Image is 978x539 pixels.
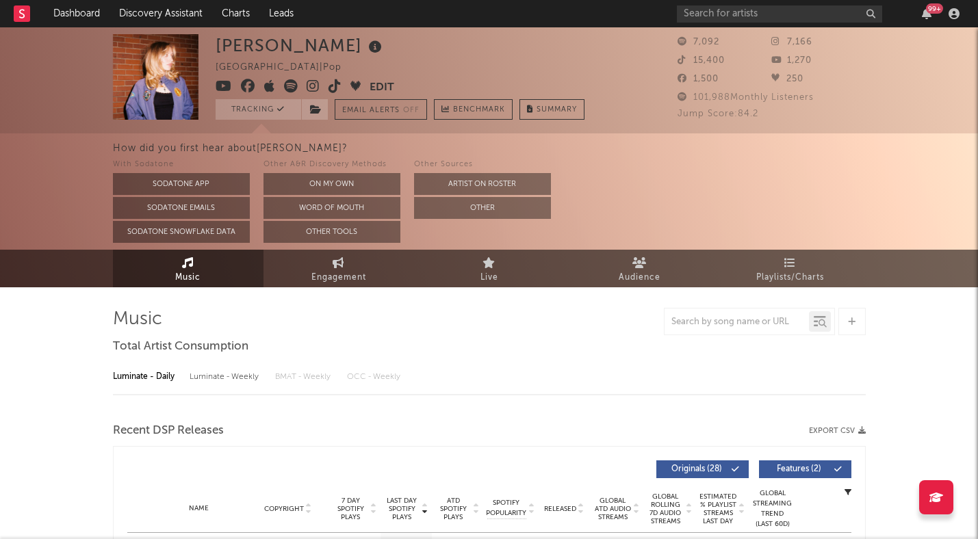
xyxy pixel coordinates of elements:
button: Sodatone Emails [113,197,250,219]
div: Luminate - Weekly [190,365,261,389]
span: Summary [537,106,577,114]
span: Music [175,269,201,286]
button: Other Tools [263,221,400,243]
div: Name [155,503,244,514]
span: 101,988 Monthly Listeners [678,93,814,102]
a: Engagement [263,250,414,287]
span: Originals ( 28 ) [665,465,728,473]
button: 99+ [922,8,931,19]
button: On My Own [263,173,400,195]
span: 1,270 [771,56,812,65]
div: With Sodatone [113,157,250,173]
input: Search by song name or URL [665,317,809,328]
button: Email AlertsOff [335,99,427,120]
button: Export CSV [809,427,866,435]
span: Global ATD Audio Streams [594,497,632,521]
div: Other A&R Discovery Methods [263,157,400,173]
span: Total Artist Consumption [113,339,248,355]
span: Live [480,269,498,286]
span: Estimated % Playlist Streams Last Day [699,492,737,525]
em: Off [403,107,420,114]
button: Tracking [216,99,301,120]
div: [PERSON_NAME] [216,34,385,57]
a: Music [113,250,263,287]
button: Word Of Mouth [263,197,400,219]
button: Other [414,197,551,219]
button: Sodatone Snowflake Data [113,221,250,243]
span: Copyright [264,505,304,513]
span: Last Day Spotify Plays [384,497,420,521]
button: Sodatone App [113,173,250,195]
button: Artist on Roster [414,173,551,195]
div: 99 + [926,3,943,14]
span: 7,166 [771,38,812,47]
div: Other Sources [414,157,551,173]
span: 7 Day Spotify Plays [333,497,369,521]
button: Summary [519,99,584,120]
button: Features(2) [759,460,851,478]
a: Playlists/Charts [715,250,866,287]
button: Edit [370,79,394,96]
span: Spotify Popularity [486,498,526,518]
input: Search for artists [677,5,882,23]
span: 250 [771,75,803,83]
a: Benchmark [434,99,513,120]
span: ATD Spotify Plays [435,497,472,521]
span: Recent DSP Releases [113,423,224,439]
div: Luminate - Daily [113,365,176,389]
span: Playlists/Charts [756,269,824,286]
span: Benchmark [453,102,505,118]
span: Engagement [311,269,366,286]
a: Audience [565,250,715,287]
div: Global Streaming Trend (Last 60D) [752,488,793,529]
a: Live [414,250,565,287]
span: 7,092 [678,38,719,47]
div: [GEOGRAPHIC_DATA] | Pop [216,60,357,76]
span: Audience [619,269,660,286]
span: Features ( 2 ) [768,465,831,473]
span: 1,500 [678,75,719,83]
span: Released [544,505,576,513]
span: Global Rolling 7D Audio Streams [647,492,684,525]
button: Originals(28) [656,460,749,478]
span: 15,400 [678,56,725,65]
span: Jump Score: 84.2 [678,109,758,118]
